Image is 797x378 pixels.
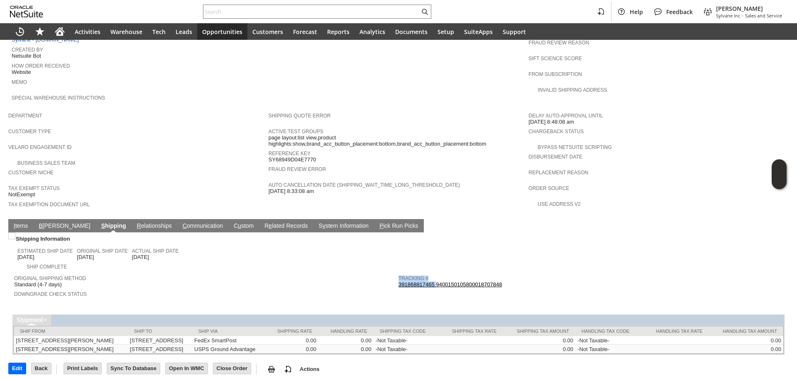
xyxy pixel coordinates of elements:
[745,12,782,19] span: Sales and Service
[132,254,149,261] span: [DATE]
[128,345,192,354] td: [STREET_ADDRESS]
[192,345,265,354] td: USPS Ground Advantage
[8,185,60,191] a: Tax Exempt Status
[8,144,71,150] a: Velaro Engagement ID
[8,191,35,198] span: NotExempt
[17,317,43,323] a: Shipment
[12,37,81,43] a: Sylvane - [DOMAIN_NAME]
[354,23,390,40] a: Analytics
[538,87,607,93] a: Invalid Shipping Address
[17,254,34,261] span: [DATE]
[772,159,787,189] iframe: Click here to launch Oracle Guided Learning Help Panel
[77,254,94,261] span: [DATE]
[8,232,15,239] img: Unchecked
[181,222,225,230] a: Communication
[14,291,87,297] a: Downgrade Check Status
[498,23,531,40] a: Support
[198,329,259,334] div: Ship Via
[14,336,128,345] td: [STREET_ADDRESS][PERSON_NAME]
[12,53,41,59] span: Netsuite Bot
[325,329,367,334] div: Handling Rate
[128,336,192,345] td: [STREET_ADDRESS]
[293,28,317,36] span: Forecast
[374,345,439,354] td: -Not Taxable-
[509,329,569,334] div: Shipping Tax Amount
[503,28,526,36] span: Support
[14,222,15,229] span: I
[269,134,525,147] span: page layout:list view,product highlights:show,brand_acc_button_placement:bottom,brand_acc_button_...
[538,201,580,207] a: Use Address V2
[8,113,42,119] a: Department
[395,28,428,36] span: Documents
[528,119,574,125] span: [DATE] 8:48:08 am
[327,28,350,36] span: Reports
[14,281,62,288] span: Standard (4-7 days)
[528,71,582,77] a: From Subscription
[35,27,45,37] svg: Shortcuts
[528,40,589,46] a: Fraud Review Reason
[70,23,105,40] a: Activities
[265,345,318,354] td: 0.00
[528,56,582,61] a: Sift Science Score
[134,329,186,334] div: Ship To
[197,23,247,40] a: Opportunities
[17,248,73,254] a: Estimated Ship Date
[269,222,272,229] span: e
[8,170,54,176] a: Customer Niche
[288,23,322,40] a: Forecast
[32,363,51,374] input: Back
[110,28,142,36] span: Warehouse
[503,336,575,345] td: 0.00
[166,363,208,374] input: Open In WMC
[390,23,433,40] a: Documents
[318,336,374,345] td: 0.00
[14,234,395,244] div: Shipping Information
[709,345,783,354] td: 0.00
[323,222,325,229] span: y
[252,28,283,36] span: Customers
[105,23,147,40] a: Warehouse
[39,222,42,229] span: B
[64,363,101,374] input: Print Labels
[774,221,784,231] a: Unrolled view on
[271,329,312,334] div: Shipping Rate
[528,113,603,119] a: Delay Auto-Approval Until
[528,129,584,134] a: Chargeback Status
[137,222,141,229] span: R
[359,28,385,36] span: Analytics
[538,144,611,150] a: Bypass NetSuite Scripting
[398,281,502,288] a: 391868817465 9400150105800018707848
[582,329,636,334] div: Handling Tax Code
[12,79,27,85] a: Memo
[55,27,65,37] svg: Home
[135,222,174,230] a: Relationships
[9,363,26,374] input: Edit
[503,345,575,354] td: 0.00
[666,8,693,16] span: Feedback
[202,28,242,36] span: Opportunities
[575,336,643,345] td: -Not Taxable-
[12,47,43,53] a: Created By
[716,12,740,19] span: Sylvane Inc
[8,129,51,134] a: Customer Type
[10,23,30,40] a: Recent Records
[8,202,90,207] a: Tax Exemption Document URL
[269,156,316,163] span: SY68949D04E7770
[27,264,67,270] a: Ship Complete
[269,151,310,156] a: Reference Key
[772,175,787,190] span: Oracle Guided Learning Widget. To move around, please hold and drag
[464,28,493,36] span: SuiteApps
[107,363,160,374] input: Sync To Database
[742,12,743,19] span: -
[37,222,92,230] a: B[PERSON_NAME]
[75,28,100,36] span: Activities
[12,63,70,69] a: How Order Received
[266,364,276,374] img: print.svg
[269,129,323,134] a: Active Test Groups
[296,366,323,372] a: Actions
[152,28,166,36] span: Tech
[649,329,703,334] div: Handling Tax Rate
[50,23,70,40] a: Home
[232,222,256,230] a: Custom
[269,188,314,195] span: [DATE] 8:33:08 am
